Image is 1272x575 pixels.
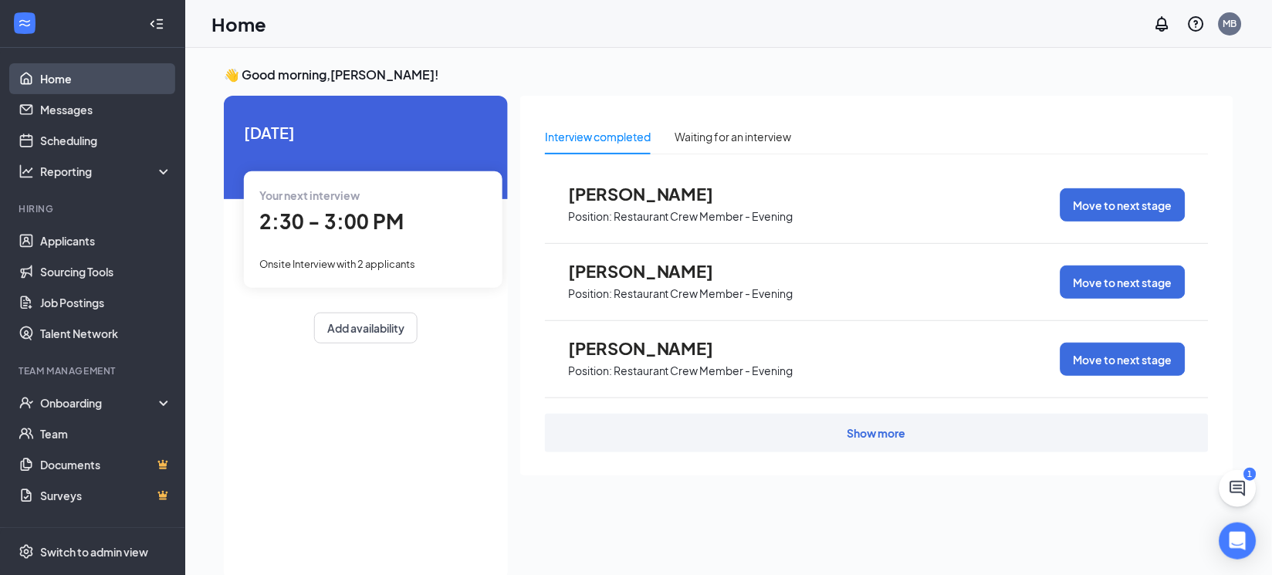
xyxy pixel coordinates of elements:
p: Position: [568,209,612,224]
svg: UserCheck [19,395,34,411]
div: Onboarding [40,395,159,411]
span: [PERSON_NAME] [568,184,738,204]
a: Sourcing Tools [40,256,172,287]
a: Messages [40,94,172,125]
h3: 👋 Good morning, [PERSON_NAME] ! [224,66,1233,83]
a: Applicants [40,225,172,256]
a: Scheduling [40,125,172,156]
div: Open Intercom Messenger [1220,523,1257,560]
a: DocumentsCrown [40,449,172,480]
div: Show more [847,425,906,441]
div: 1 [1244,468,1257,481]
svg: WorkstreamLogo [17,15,32,31]
span: Onsite Interview with 2 applicants [259,258,415,270]
span: [PERSON_NAME] [568,338,738,358]
span: [DATE] [244,120,488,144]
svg: Notifications [1153,15,1172,33]
button: Move to next stage [1061,343,1186,376]
button: ChatActive [1220,470,1257,507]
p: Restaurant Crew Member - Evening [614,286,793,301]
div: Team Management [19,364,169,377]
a: Home [40,63,172,94]
a: SurveysCrown [40,480,172,511]
div: Waiting for an interview [675,128,792,145]
span: Your next interview [259,188,360,202]
a: Talent Network [40,318,172,349]
div: MB [1223,17,1237,30]
button: Add availability [314,313,418,343]
div: Hiring [19,202,169,215]
a: Job Postings [40,287,172,318]
svg: ChatActive [1229,479,1247,498]
svg: Analysis [19,164,34,179]
h1: Home [211,11,266,37]
svg: Settings [19,544,34,560]
a: Team [40,418,172,449]
button: Move to next stage [1061,266,1186,299]
svg: QuestionInfo [1187,15,1206,33]
p: Restaurant Crew Member - Evening [614,209,793,224]
p: Restaurant Crew Member - Evening [614,364,793,378]
div: Reporting [40,164,173,179]
div: Interview completed [545,128,651,145]
p: Position: [568,364,612,378]
svg: Collapse [149,16,164,32]
span: [PERSON_NAME] [568,261,738,281]
p: Position: [568,286,612,301]
div: Switch to admin view [40,544,148,560]
span: 2:30 - 3:00 PM [259,208,404,234]
button: Move to next stage [1061,188,1186,222]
